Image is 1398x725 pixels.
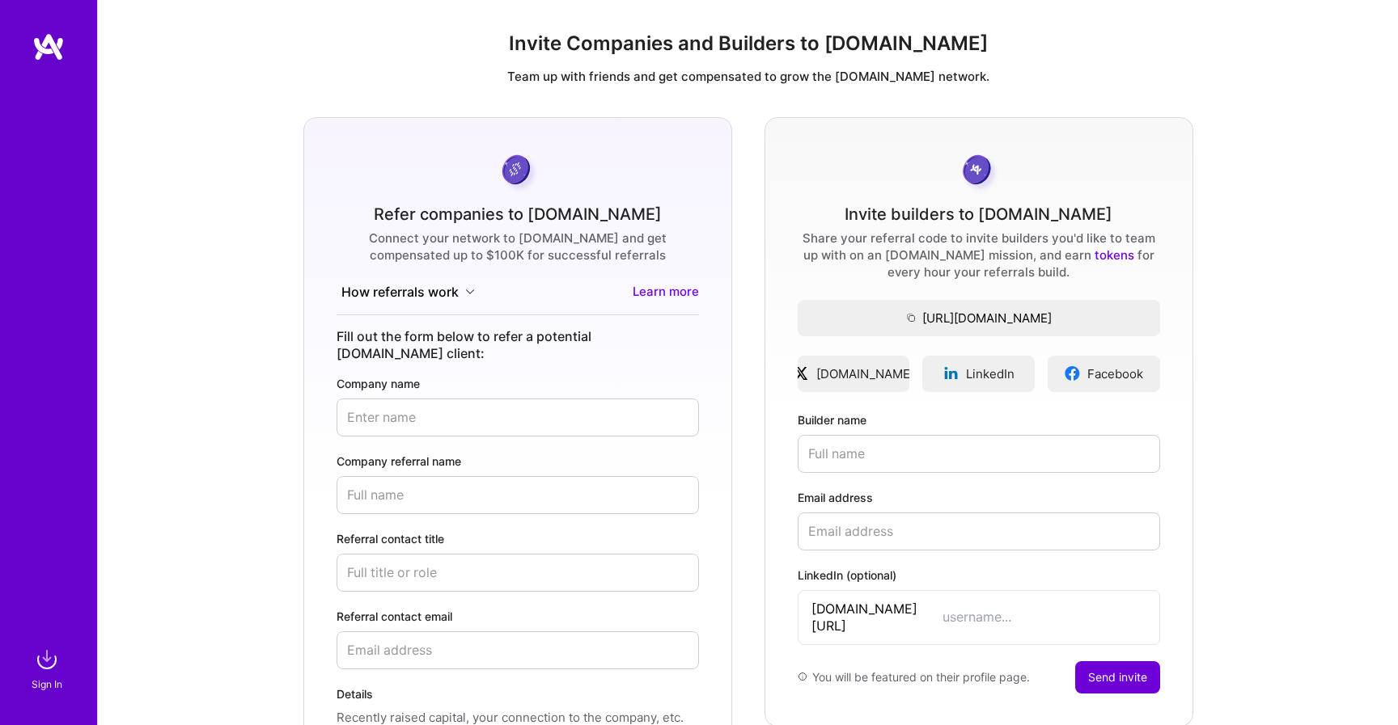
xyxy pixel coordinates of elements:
[816,365,914,382] span: [DOMAIN_NAME]
[34,643,63,693] a: sign inSign In
[811,601,943,634] span: [DOMAIN_NAME][URL]
[337,230,699,263] div: Connect your network to [DOMAIN_NAME] and get compensated up to $100K for successful referrals
[922,356,1035,392] a: LinkedIn
[337,631,699,669] input: Email address
[337,328,699,362] div: Fill out the form below to refer a potential [DOMAIN_NAME] client:
[337,453,699,470] label: Company referral name
[798,411,1160,428] label: Builder name
[337,685,699,702] label: Details
[32,32,65,61] img: logo
[1048,356,1160,392] a: Facebook
[337,530,699,547] label: Referral contact title
[497,150,539,193] img: purpleCoin
[1064,365,1081,381] img: facebookLogo
[793,365,810,381] img: xLogo
[845,206,1112,223] div: Invite builders to [DOMAIN_NAME]
[374,206,662,223] div: Refer companies to [DOMAIN_NAME]
[1087,365,1143,382] span: Facebook
[798,310,1160,327] span: [URL][DOMAIN_NAME]
[957,150,1000,193] img: grayCoin
[111,68,1385,85] p: Team up with friends and get compensated to grow the [DOMAIN_NAME] network.
[337,554,699,592] input: Full title or role
[798,230,1160,280] div: Share your referral code to invite builders you'd like to team up with on an [DOMAIN_NAME] missio...
[798,435,1160,473] input: Full name
[798,300,1160,336] button: [URL][DOMAIN_NAME]
[31,643,63,676] img: sign in
[337,476,699,514] input: Full name
[943,609,1146,626] input: username...
[1075,661,1160,693] button: Send invite
[966,365,1015,382] span: LinkedIn
[943,365,960,381] img: linkedinLogo
[337,375,699,392] label: Company name
[633,283,699,301] a: Learn more
[337,608,699,625] label: Referral contact email
[1095,247,1134,263] a: tokens
[32,676,62,693] div: Sign In
[798,512,1160,550] input: Email address
[337,398,699,436] input: Enter name
[798,489,1160,506] label: Email address
[111,32,1385,56] h1: Invite Companies and Builders to [DOMAIN_NAME]
[798,567,1160,584] label: LinkedIn (optional)
[337,283,480,301] button: How referrals work
[798,661,1030,693] div: You will be featured on their profile page.
[798,356,910,392] a: [DOMAIN_NAME]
